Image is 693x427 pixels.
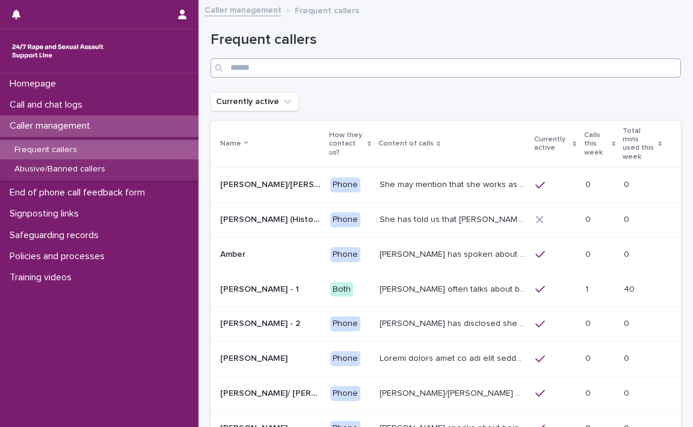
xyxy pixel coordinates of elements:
p: Total mins used this week [623,124,655,164]
p: Amy often talks about being raped a night before or 2 weeks ago or a month ago. She also makes re... [380,282,528,295]
div: Both [330,282,353,297]
p: 1 [585,282,591,295]
p: Content of calls [378,137,434,150]
p: How they contact us? [329,129,365,159]
p: 0 [624,212,632,225]
p: Currently active [534,133,570,155]
p: Amber has spoken about multiple experiences of sexual abuse. Amber told us she is now 18 (as of 0... [380,247,528,260]
p: Abbie/Emily (Anon/'I don't know'/'I can't remember') [220,177,323,190]
p: She has told us that Prince Andrew was involved with her abuse. Men from Hollywood (or 'Hollywood... [380,212,528,225]
p: 0 [624,316,632,329]
div: Phone [330,316,360,331]
p: 0 [624,247,632,260]
p: Amber [220,247,248,260]
p: 0 [624,386,632,399]
div: Phone [330,177,360,192]
tr: [PERSON_NAME] - 1[PERSON_NAME] - 1 Both[PERSON_NAME] often talks about being raped a night before... [211,272,681,307]
tr: [PERSON_NAME] - 2[PERSON_NAME] - 2 Phone[PERSON_NAME] has disclosed she has survived two rapes, o... [211,307,681,342]
p: [PERSON_NAME] [220,351,290,364]
p: Alison (Historic Plan) [220,212,323,225]
p: Training videos [5,272,81,283]
p: 0 [585,316,593,329]
p: [PERSON_NAME] - 1 [220,282,301,295]
img: rhQMoQhaT3yELyF149Cw [10,39,106,63]
a: Caller management [205,2,282,16]
p: She may mention that she works as a Nanny, looking after two children. Abbie / Emily has let us k... [380,177,528,190]
p: 0 [624,351,632,364]
p: 0 [624,177,632,190]
p: 0 [585,351,593,364]
p: Name [220,137,241,150]
button: Currently active [211,92,299,111]
p: 0 [585,247,593,260]
tr: [PERSON_NAME] (Historic Plan)[PERSON_NAME] (Historic Plan) PhoneShe has told us that [PERSON_NAME... [211,202,681,237]
p: 40 [624,282,637,295]
p: Caller management [5,120,100,132]
p: Frequent callers [295,3,359,16]
p: Homepage [5,78,66,90]
p: Amy has disclosed she has survived two rapes, one in the UK and the other in Australia in 2013. S... [380,316,528,329]
p: 0 [585,212,593,225]
p: Signposting links [5,208,88,220]
p: [PERSON_NAME]/ [PERSON_NAME] [220,386,323,399]
p: [PERSON_NAME] - 2 [220,316,303,329]
div: Phone [330,351,360,366]
p: Policies and processes [5,251,114,262]
div: Phone [330,247,360,262]
div: Phone [330,386,360,401]
p: Safeguarding records [5,230,108,241]
p: Anna/Emma often talks about being raped at gunpoint at the age of 13/14 by her ex-partner, aged 1... [380,386,528,399]
p: End of phone call feedback form [5,187,155,198]
p: Frequent callers [5,145,87,155]
p: 0 [585,177,593,190]
tr: [PERSON_NAME]/ [PERSON_NAME][PERSON_NAME]/ [PERSON_NAME] Phone[PERSON_NAME]/[PERSON_NAME] often t... [211,376,681,411]
tr: AmberAmber Phone[PERSON_NAME] has spoken about multiple experiences of [MEDICAL_DATA]. [PERSON_NA... [211,237,681,272]
p: Andrew shared that he has been raped and beaten by a group of men in or near his home twice withi... [380,351,528,364]
p: Calls this week [584,129,609,159]
input: Search [211,58,681,78]
h1: Frequent callers [211,31,681,49]
tr: [PERSON_NAME][PERSON_NAME] PhoneLoremi dolors amet co adi elit seddo eiu tempor in u labor et dol... [211,342,681,376]
tr: [PERSON_NAME]/[PERSON_NAME] (Anon/'I don't know'/'I can't remember')[PERSON_NAME]/[PERSON_NAME] (... [211,168,681,203]
p: Call and chat logs [5,99,92,111]
p: Abusive/Banned callers [5,164,115,174]
div: Phone [330,212,360,227]
p: 0 [585,386,593,399]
